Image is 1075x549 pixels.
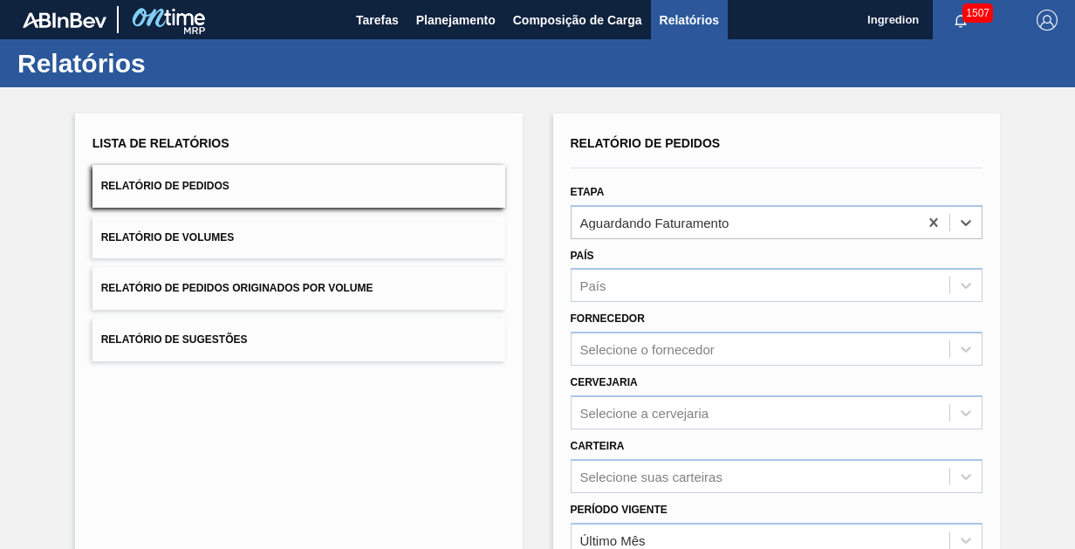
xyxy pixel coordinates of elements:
span: Planejamento [416,10,496,31]
div: Aguardando Faturamento [580,215,729,230]
button: Relatório de Pedidos [92,165,505,208]
img: TNhmsLtSVTkK8tSr43FrP2fwEKptu5GPRR3wAAAABJRU5ErkJggg== [23,12,106,28]
span: Relatório de Sugestões [101,333,248,346]
label: Período Vigente [571,504,668,516]
button: Notificações [933,8,989,32]
span: Composição de Carga [513,10,642,31]
div: País [580,278,606,293]
img: Logout [1037,10,1058,31]
label: País [571,250,594,262]
span: Relatório de Pedidos [101,180,229,192]
label: Cervejaria [571,376,638,388]
h1: Relatórios [17,53,327,73]
span: 1507 [962,3,993,23]
button: Relatório de Sugestões [92,319,505,361]
span: Relatório de Volumes [101,231,234,244]
label: Carteira [571,440,625,452]
button: Relatório de Volumes [92,216,505,259]
span: Relatório de Pedidos Originados por Volume [101,282,373,294]
span: Relatório de Pedidos [571,136,721,150]
span: Lista de Relatórios [92,136,229,150]
span: Relatórios [660,10,719,31]
label: Fornecedor [571,312,645,325]
div: Selecione suas carteiras [580,469,722,484]
div: Selecione a cervejaria [580,405,709,420]
span: Tarefas [356,10,399,31]
button: Relatório de Pedidos Originados por Volume [92,267,505,310]
div: Selecione o fornecedor [580,342,715,357]
label: Etapa [571,186,605,198]
div: Último Mês [580,532,646,547]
